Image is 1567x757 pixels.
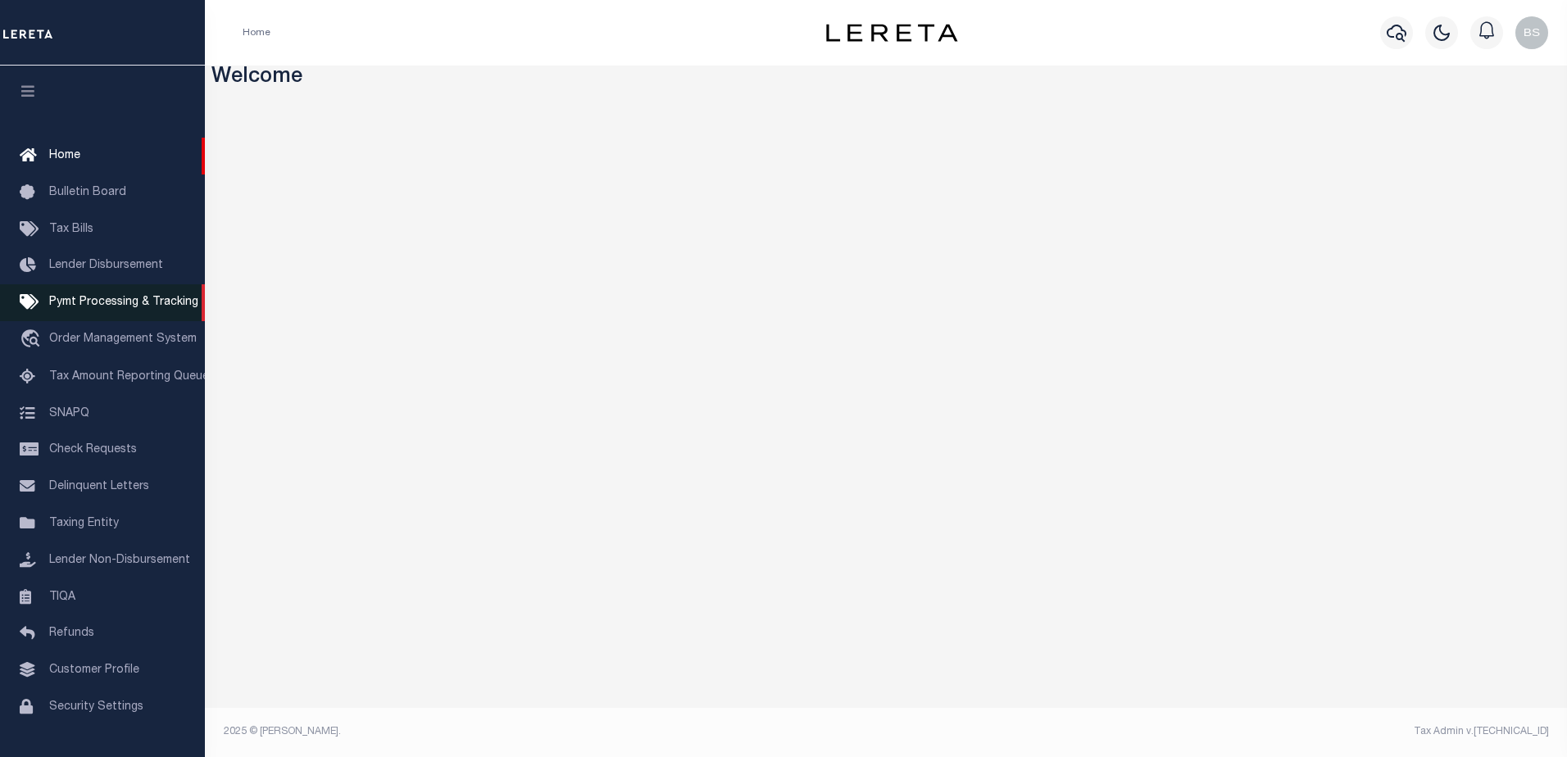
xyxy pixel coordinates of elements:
[49,224,93,235] span: Tax Bills
[49,664,139,676] span: Customer Profile
[211,66,1561,91] h3: Welcome
[49,591,75,602] span: TIQA
[49,481,149,492] span: Delinquent Letters
[49,150,80,161] span: Home
[49,628,94,639] span: Refunds
[211,724,887,739] div: 2025 © [PERSON_NAME].
[898,724,1549,739] div: Tax Admin v.[TECHNICAL_ID]
[243,25,270,40] li: Home
[49,518,119,529] span: Taxing Entity
[49,297,198,308] span: Pymt Processing & Tracking
[49,407,89,419] span: SNAPQ
[49,555,190,566] span: Lender Non-Disbursement
[20,329,46,351] i: travel_explore
[1515,16,1548,49] img: svg+xml;base64,PHN2ZyB4bWxucz0iaHR0cDovL3d3dy53My5vcmcvMjAwMC9zdmciIHBvaW50ZXItZXZlbnRzPSJub25lIi...
[49,444,137,456] span: Check Requests
[49,260,163,271] span: Lender Disbursement
[826,24,957,42] img: logo-dark.svg
[49,333,197,345] span: Order Management System
[49,371,209,383] span: Tax Amount Reporting Queue
[49,187,126,198] span: Bulletin Board
[49,701,143,713] span: Security Settings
